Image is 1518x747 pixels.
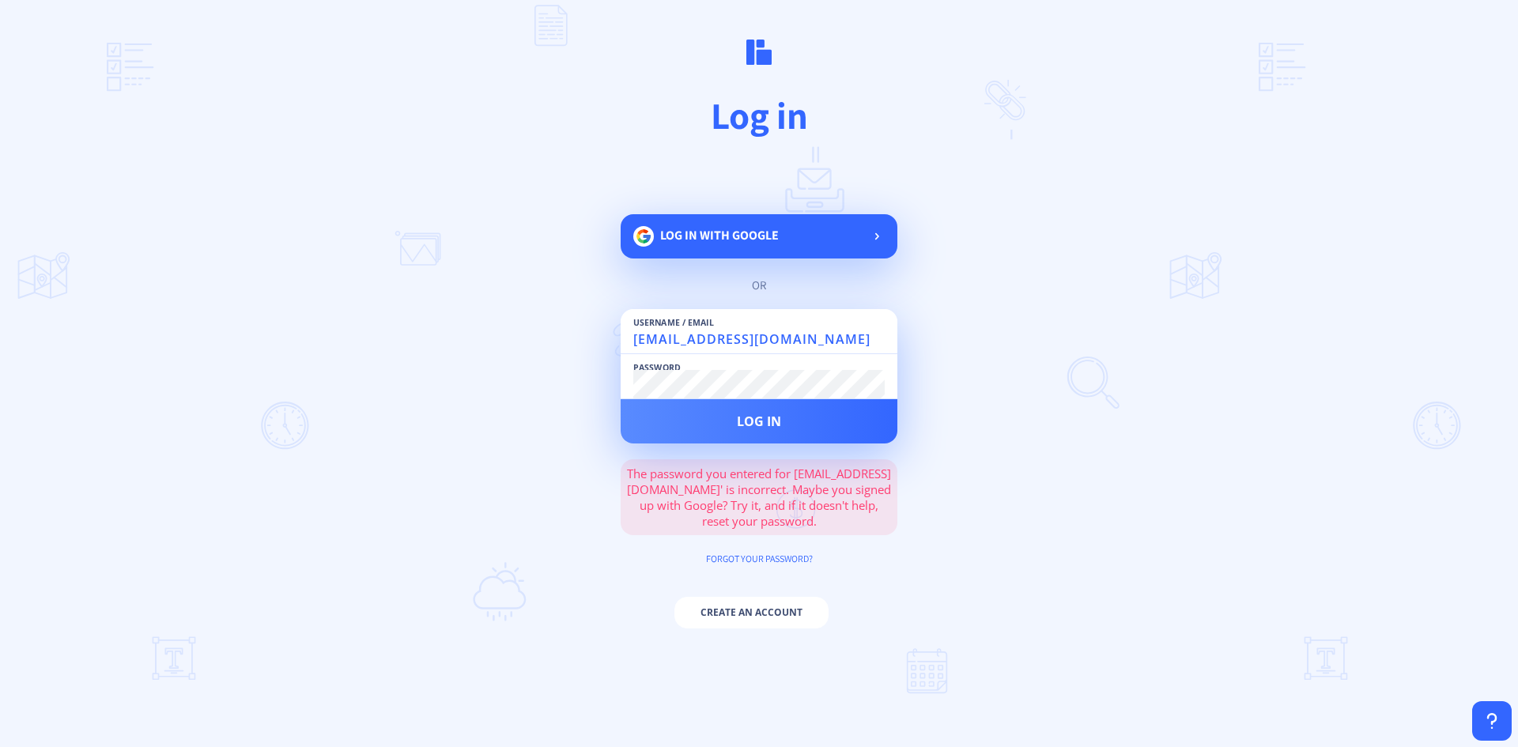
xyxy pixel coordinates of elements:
h1: Log in [114,91,1404,140]
button: Log in [621,399,897,443]
div: The password you entered for [EMAIL_ADDRESS][DOMAIN_NAME]' is incorrect. Maybe you signed up with... [621,459,897,535]
div: forgot your password? [621,551,897,567]
img: logo.svg [746,40,772,65]
img: google.svg [633,226,654,247]
span: Log in with google [660,227,779,243]
button: Create an account [674,597,829,628]
div: or [636,277,882,293]
span: Log in [737,415,781,428]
